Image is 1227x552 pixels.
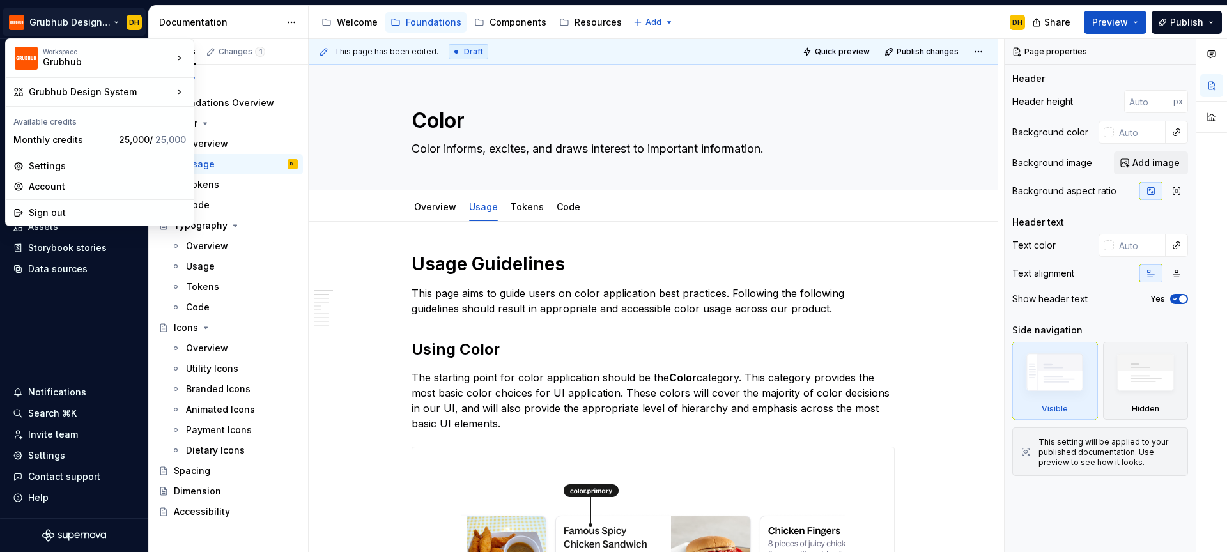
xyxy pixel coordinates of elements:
div: Available credits [8,109,191,130]
span: 25,000 [155,134,186,145]
div: Sign out [29,206,186,219]
div: Settings [29,160,186,172]
span: 25,000 / [119,134,186,145]
div: Account [29,180,186,193]
img: 4e8d6f31-f5cf-47b4-89aa-e4dec1dc0822.png [15,47,38,70]
div: Workspace [43,48,173,56]
div: Grubhub Design System [29,86,173,98]
div: Grubhub [43,56,151,68]
div: Monthly credits [13,134,114,146]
